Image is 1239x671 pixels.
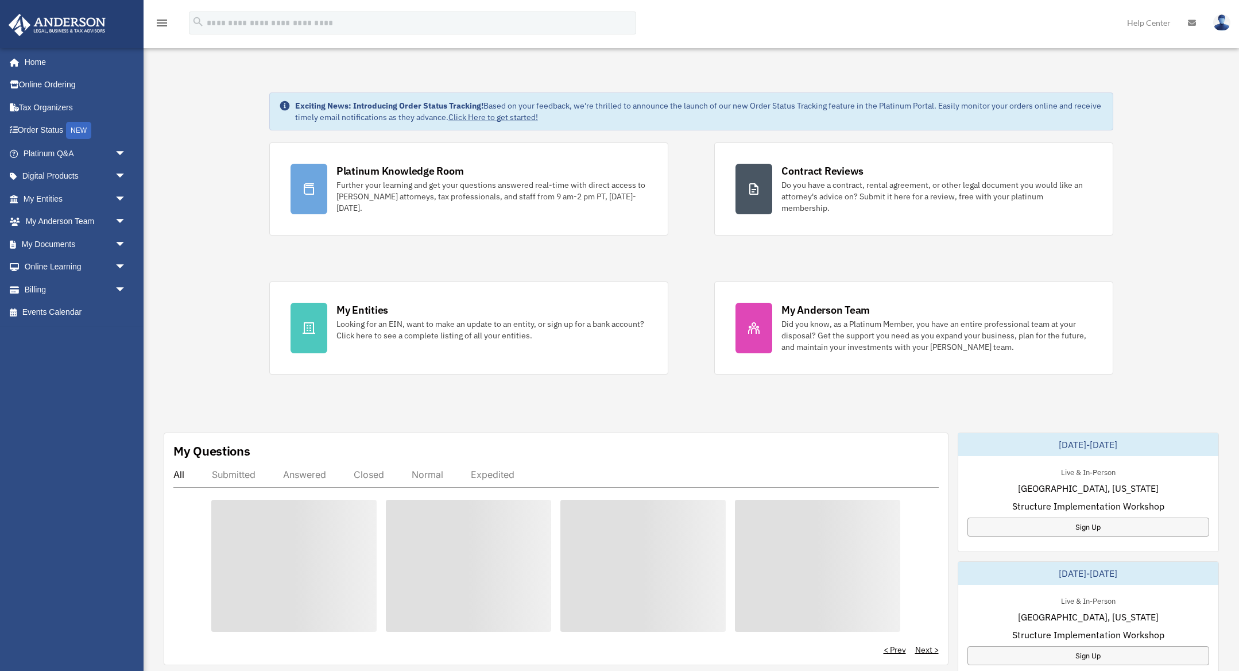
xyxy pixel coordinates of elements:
a: Online Ordering [8,74,144,97]
a: Platinum Knowledge Room Further your learning and get your questions answered real-time with dire... [269,142,668,236]
div: Contract Reviews [781,164,864,178]
div: NEW [66,122,91,139]
a: Online Learningarrow_drop_down [8,256,144,279]
a: My Entitiesarrow_drop_down [8,187,144,210]
strong: Exciting News: Introducing Order Status Tracking! [295,101,483,111]
div: [DATE]-[DATE] [958,562,1219,585]
a: My Entities Looking for an EIN, want to make an update to an entity, or sign up for a bank accoun... [269,281,668,375]
a: menu [155,20,169,30]
img: Anderson Advisors Platinum Portal [5,14,109,36]
span: arrow_drop_down [115,210,138,234]
a: Sign Up [967,518,1210,537]
i: menu [155,16,169,30]
span: Structure Implementation Workshop [1012,499,1164,513]
span: arrow_drop_down [115,187,138,211]
div: Platinum Knowledge Room [336,164,464,178]
a: < Prev [884,644,906,655]
a: Platinum Q&Aarrow_drop_down [8,142,144,165]
div: Further your learning and get your questions answered real-time with direct access to [PERSON_NAM... [336,179,647,214]
div: Answered [283,469,326,480]
a: Digital Productsarrow_drop_down [8,165,144,188]
a: Contract Reviews Do you have a contract, rental agreement, or other legal document you would like... [714,142,1113,236]
a: Billingarrow_drop_down [8,278,144,301]
span: arrow_drop_down [115,142,138,165]
span: [GEOGRAPHIC_DATA], [US_STATE] [1018,610,1159,624]
div: Do you have a contract, rental agreement, or other legal document you would like an attorney's ad... [781,179,1092,214]
a: Sign Up [967,646,1210,665]
div: Live & In-Person [1052,465,1125,477]
span: Structure Implementation Workshop [1012,628,1164,642]
div: My Questions [173,442,250,460]
div: [DATE]-[DATE] [958,433,1219,456]
span: [GEOGRAPHIC_DATA], [US_STATE] [1018,481,1159,495]
div: My Entities [336,303,388,317]
div: Submitted [212,469,255,480]
span: arrow_drop_down [115,165,138,188]
div: Live & In-Person [1052,594,1125,606]
span: arrow_drop_down [115,256,138,279]
div: Based on your feedback, we're thrilled to announce the launch of our new Order Status Tracking fe... [295,100,1104,123]
a: My Anderson Teamarrow_drop_down [8,210,144,233]
span: arrow_drop_down [115,278,138,302]
a: Tax Organizers [8,96,144,119]
div: Closed [354,469,384,480]
a: Click Here to get started! [448,112,538,122]
a: My Anderson Team Did you know, as a Platinum Member, you have an entire professional team at your... [714,281,1113,375]
a: Order StatusNEW [8,119,144,142]
a: Events Calendar [8,301,144,324]
div: Expedited [471,469,514,480]
a: My Documentsarrow_drop_down [8,233,144,256]
div: Normal [412,469,443,480]
div: All [173,469,184,480]
a: Home [8,51,138,74]
img: User Pic [1213,14,1230,31]
i: search [192,16,204,28]
div: My Anderson Team [781,303,870,317]
a: Next > [915,644,939,655]
div: Looking for an EIN, want to make an update to an entity, or sign up for a bank account? Click her... [336,318,647,341]
span: arrow_drop_down [115,233,138,256]
div: Did you know, as a Platinum Member, you have an entire professional team at your disposal? Get th... [781,318,1092,353]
